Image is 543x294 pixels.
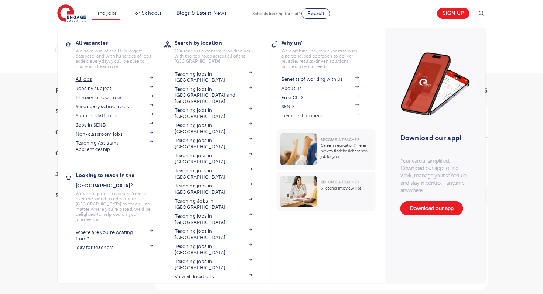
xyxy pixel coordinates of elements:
[76,170,164,191] h3: Looking to teach in the [GEOGRAPHIC_DATA]?
[175,259,252,271] a: Teaching jobs in [GEOGRAPHIC_DATA]
[307,11,324,16] span: Recruit
[76,38,164,69] a: All vacanciesWe have one of the UK's largest database. and with hundreds of jobs added everyday. ...
[76,245,153,250] a: iday for teachers
[132,10,161,16] a: For Schools
[76,76,153,82] a: All jobs
[76,95,153,101] a: Primary school roles
[76,122,153,128] a: Jobs in SEND
[57,4,86,23] img: Engage Education
[55,151,137,156] h3: City
[437,8,469,19] a: Sign up
[55,108,137,114] h3: Start Date
[277,172,378,211] a: Become a Teacher6 Teacher Interview Tips
[175,38,263,64] a: Search by locationOur reach is extensive providing you with the top roles across all of the [GEOG...
[281,48,359,69] p: We combine industry expertise with a personalised approach to deliver reliable, results-driven so...
[175,38,263,48] h3: Search by location
[301,8,330,19] a: Recruit
[175,183,252,195] a: Teaching jobs in [GEOGRAPHIC_DATA]
[175,243,252,256] a: Teaching jobs in [GEOGRAPHIC_DATA]
[55,88,78,94] span: Filters
[321,180,359,184] span: Become a Teacher
[55,193,137,198] h3: Sector
[175,122,252,135] a: Teaching jobs in [GEOGRAPHIC_DATA]
[55,172,137,177] h3: Job Type
[76,191,153,222] p: We've supported teachers from all over the world to relocate to [GEOGRAPHIC_DATA] to teach - no m...
[252,11,300,16] span: Schools looking for staff
[55,41,406,58] div: Submit
[175,228,252,241] a: Teaching jobs in [GEOGRAPHIC_DATA]
[76,229,153,242] a: Where are you relocating from?
[76,86,153,91] a: Jobs by subject
[76,104,153,110] a: Secondary school roles
[175,48,252,64] p: Our reach is extensive providing you with the top roles across all of the [GEOGRAPHIC_DATA]
[175,138,252,150] a: Teaching jobs in [GEOGRAPHIC_DATA]
[281,76,359,82] a: Benefits of working with us
[281,95,359,101] a: Free CPD
[400,130,467,146] h3: Download our app!
[76,170,164,222] a: Looking to teach in the [GEOGRAPHIC_DATA]?We've supported teachers from all over the world to rel...
[76,113,153,119] a: Support staff roles
[400,201,463,215] a: Download our app
[175,213,252,225] a: Teaching jobs in [GEOGRAPHIC_DATA]
[76,131,153,137] a: Non-classroom jobs
[281,104,359,110] a: SEND
[175,198,252,210] a: Teaching Jobs in [GEOGRAPHIC_DATA]
[321,143,372,159] p: Career in education? Here’s how to find the right school job for you
[76,38,164,48] h3: All vacancies
[175,274,252,280] a: View all locations
[277,129,378,170] a: Become a TeacherCareer in education? Here’s how to find the right school job for you
[55,129,137,135] h3: County
[175,168,252,180] a: Teaching jobs in [GEOGRAPHIC_DATA]
[281,113,359,119] a: Team testimonials
[95,10,117,16] a: Find jobs
[281,86,359,91] a: About us
[175,86,252,104] a: Teaching jobs in [GEOGRAPHIC_DATA] and [GEOGRAPHIC_DATA]
[321,186,372,191] p: 6 Teacher Interview Tips
[177,10,227,16] a: Blogs & Latest News
[76,140,153,152] a: Teaching Assistant Apprenticeship
[281,38,370,48] h3: Why us?
[175,153,252,165] a: Teaching jobs in [GEOGRAPHIC_DATA]
[175,107,252,120] a: Teaching jobs in [GEOGRAPHIC_DATA]
[400,157,471,194] p: Your career, simplified. Download our app to find work, manage your schedule, and stay in control...
[175,71,252,83] a: Teaching jobs in [GEOGRAPHIC_DATA]
[321,138,359,142] span: Become a Teacher
[76,48,153,69] p: We have one of the UK's largest database. and with hundreds of jobs added everyday. you'll be sur...
[281,38,370,69] a: Why us?We combine industry expertise with a personalised approach to deliver reliable, results-dr...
